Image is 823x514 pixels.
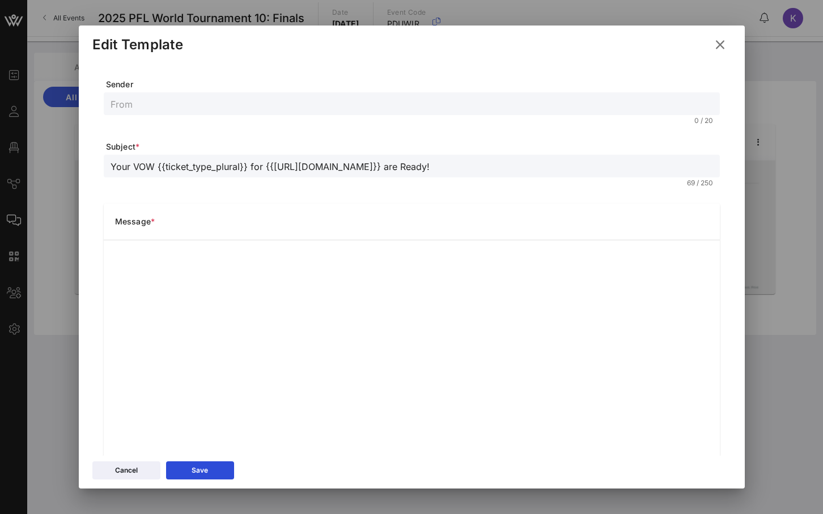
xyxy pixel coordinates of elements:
span: Sender [106,79,720,90]
span: Message [115,216,155,227]
button: Save [166,461,234,479]
div: Save [192,465,208,476]
input: From [111,96,713,111]
button: Cancel [92,461,160,479]
div: Edit Template [92,36,183,53]
div: 69 / 250 [687,180,713,188]
input: Subject [111,159,713,173]
span: Subject [106,141,720,152]
div: Cancel [115,465,138,476]
div: 0 / 20 [694,117,713,125]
